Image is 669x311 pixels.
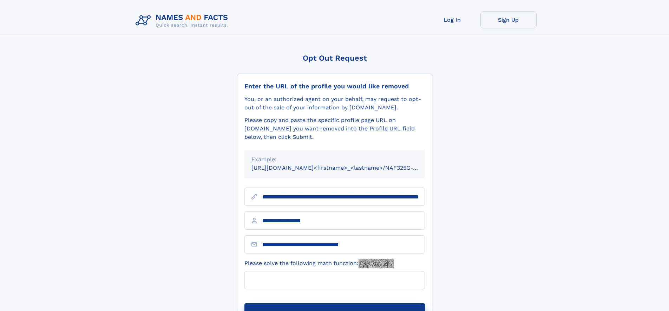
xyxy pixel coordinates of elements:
small: [URL][DOMAIN_NAME]<firstname>_<lastname>/NAF325G-xxxxxxxx [251,164,438,171]
label: Please solve the following math function: [244,259,394,268]
div: You, or an authorized agent on your behalf, may request to opt-out of the sale of your informatio... [244,95,425,112]
a: Sign Up [480,11,537,28]
div: Enter the URL of the profile you would like removed [244,82,425,90]
div: Opt Out Request [237,54,432,62]
div: Please copy and paste the specific profile page URL on [DOMAIN_NAME] you want removed into the Pr... [244,116,425,141]
img: Logo Names and Facts [133,11,234,30]
div: Example: [251,155,418,164]
a: Log In [424,11,480,28]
